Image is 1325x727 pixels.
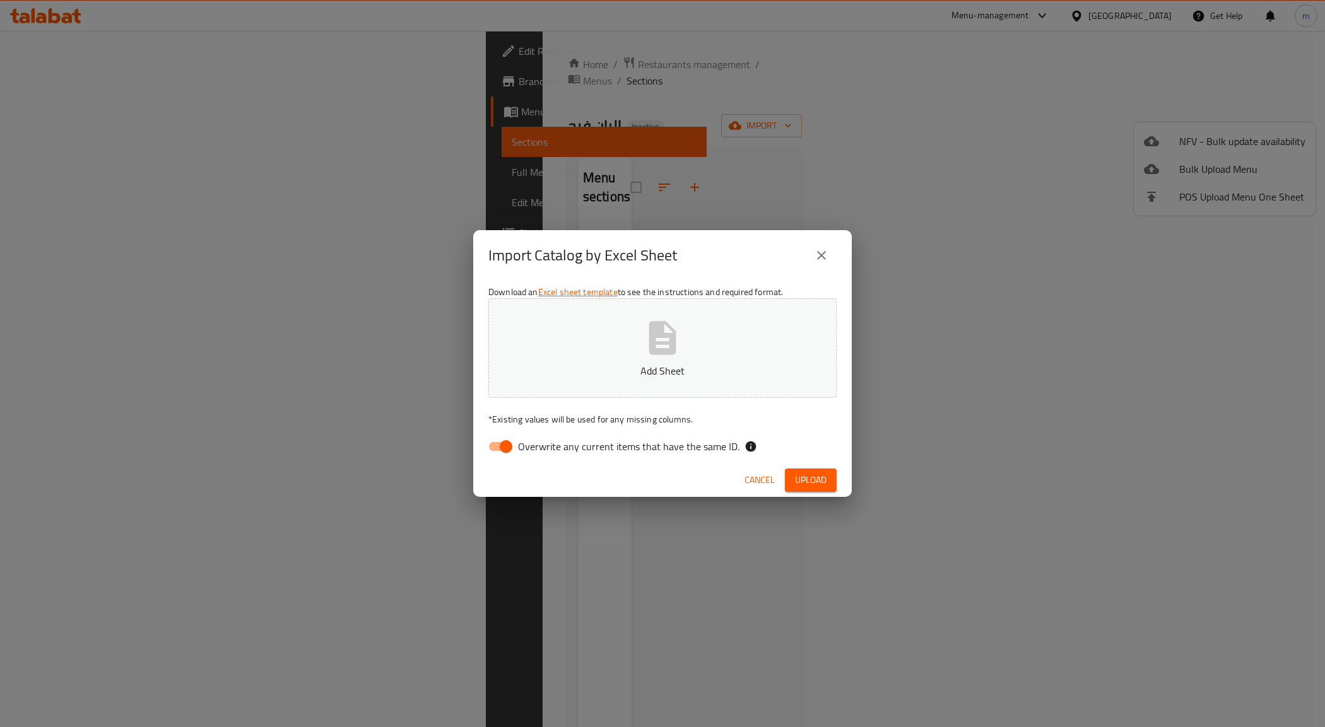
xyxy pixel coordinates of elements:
button: close [806,240,837,270]
button: Cancel [739,468,780,492]
button: Upload [785,468,837,492]
span: Upload [795,472,827,488]
p: Existing values will be used for any missing columns. [488,413,837,426]
button: Add Sheet [488,298,837,398]
span: Overwrite any current items that have the same ID. [518,439,739,454]
svg: If the overwrite option isn't selected, then the items that match an existing ID will be ignored ... [745,440,757,453]
p: Add Sheet [508,363,817,378]
span: Cancel [745,472,775,488]
div: Download an to see the instructions and required format. [473,281,852,463]
h2: Import Catalog by Excel Sheet [488,245,677,265]
a: Excel sheet template [538,284,618,300]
